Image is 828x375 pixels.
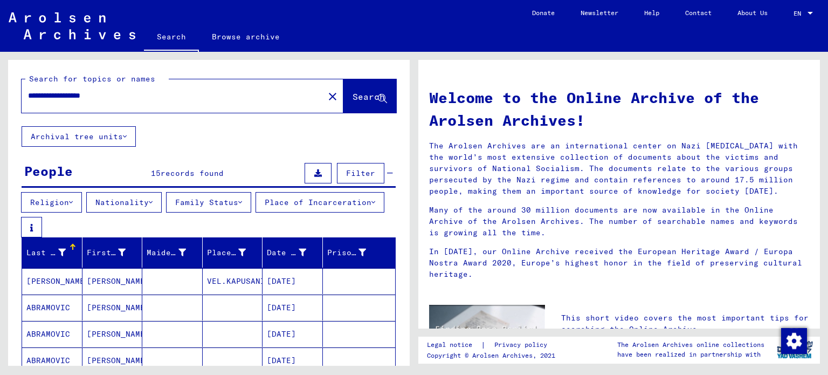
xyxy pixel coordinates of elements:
[22,321,82,347] mat-cell: ABRAMOVIC
[793,9,801,17] mat-select-trigger: EN
[22,126,136,147] button: Archival tree units
[29,74,155,84] mat-label: Search for topics or names
[142,237,203,268] mat-header-cell: Maiden Name
[22,237,82,268] mat-header-cell: Last Name
[166,192,251,213] button: Family Status
[427,339,481,351] a: Legal notice
[147,247,186,258] div: Maiden Name
[144,24,199,52] a: Search
[9,12,135,39] img: Arolsen_neg.svg
[203,237,263,268] mat-header-cell: Place of Birth
[87,244,142,261] div: First Name
[86,192,162,213] button: Nationality
[147,244,202,261] div: Maiden Name
[24,161,73,181] div: People
[327,244,383,261] div: Prisoner #
[326,90,339,103] mat-icon: close
[427,339,560,351] div: |
[263,237,323,268] mat-header-cell: Date of Birth
[256,192,384,213] button: Place of Incarceration
[263,268,323,294] mat-cell: [DATE]
[151,168,161,178] span: 15
[82,268,143,294] mat-cell: [PERSON_NAME]
[429,246,809,280] p: In [DATE], our Online Archive received the European Heritage Award / Europa Nostra Award 2020, Eu...
[161,168,224,178] span: records found
[617,340,764,350] p: The Arolsen Archives online collections
[207,244,263,261] div: Place of Birth
[26,247,66,258] div: Last Name
[263,347,323,373] mat-cell: [DATE]
[87,247,126,258] div: First Name
[21,192,82,213] button: Religion
[429,305,545,368] img: video.jpg
[267,244,322,261] div: Date of Birth
[429,204,809,238] p: Many of the around 30 million documents are now available in the Online Archive of the Arolsen Ar...
[263,321,323,347] mat-cell: [DATE]
[775,336,815,363] img: yv_logo.png
[22,347,82,373] mat-cell: ABRAMOVIC
[322,85,343,107] button: Clear
[486,339,560,351] a: Privacy policy
[82,321,143,347] mat-cell: [PERSON_NAME]
[346,168,375,178] span: Filter
[617,350,764,359] p: have been realized in partnership with
[427,351,560,360] p: Copyright © Arolsen Archives, 2021
[82,237,143,268] mat-header-cell: First Name
[353,91,385,102] span: Search
[267,247,306,258] div: Date of Birth
[82,295,143,321] mat-cell: [PERSON_NAME]
[337,163,384,183] button: Filter
[26,244,82,261] div: Last Name
[561,312,809,335] p: This short video covers the most important tips for searching the Online Archive.
[327,247,367,258] div: Prisoner #
[199,24,293,50] a: Browse archive
[429,86,809,132] h1: Welcome to the Online Archive of the Arolsen Archives!
[263,295,323,321] mat-cell: [DATE]
[429,140,809,197] p: The Arolsen Archives are an international center on Nazi [MEDICAL_DATA] with the world’s most ext...
[781,328,807,354] img: Zustimmung ändern
[22,268,82,294] mat-cell: [PERSON_NAME]
[343,79,396,113] button: Search
[203,268,263,294] mat-cell: VEL.KAPUSANI
[207,247,246,258] div: Place of Birth
[22,295,82,321] mat-cell: ABRAMOVIC
[323,237,396,268] mat-header-cell: Prisoner #
[82,347,143,373] mat-cell: [PERSON_NAME]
